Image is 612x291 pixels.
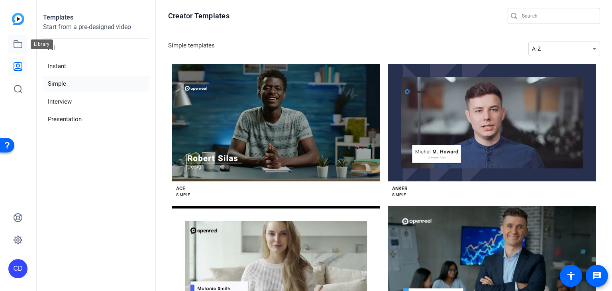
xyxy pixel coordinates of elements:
[532,45,541,52] span: A-Z
[388,64,596,181] button: Template image
[43,58,149,75] li: Instant
[31,39,53,49] div: Library
[172,64,380,181] button: Template image
[392,185,408,192] div: ANKER
[43,40,149,57] li: All
[176,185,185,192] div: ACE
[566,271,576,281] mat-icon: accessibility
[176,192,190,198] div: SIMPLE
[168,11,229,21] h1: Creator Templates
[43,76,149,92] li: Simple
[43,111,149,128] li: Presentation
[592,271,602,281] mat-icon: message
[12,13,24,25] img: blue-gradient.svg
[43,22,149,39] p: Start from a pre-designed video
[43,14,73,21] strong: Templates
[8,259,27,278] div: CD
[168,41,215,56] h3: Simple templates
[522,11,594,21] input: Search
[43,94,149,110] li: Interview
[392,192,406,198] div: SIMPLE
